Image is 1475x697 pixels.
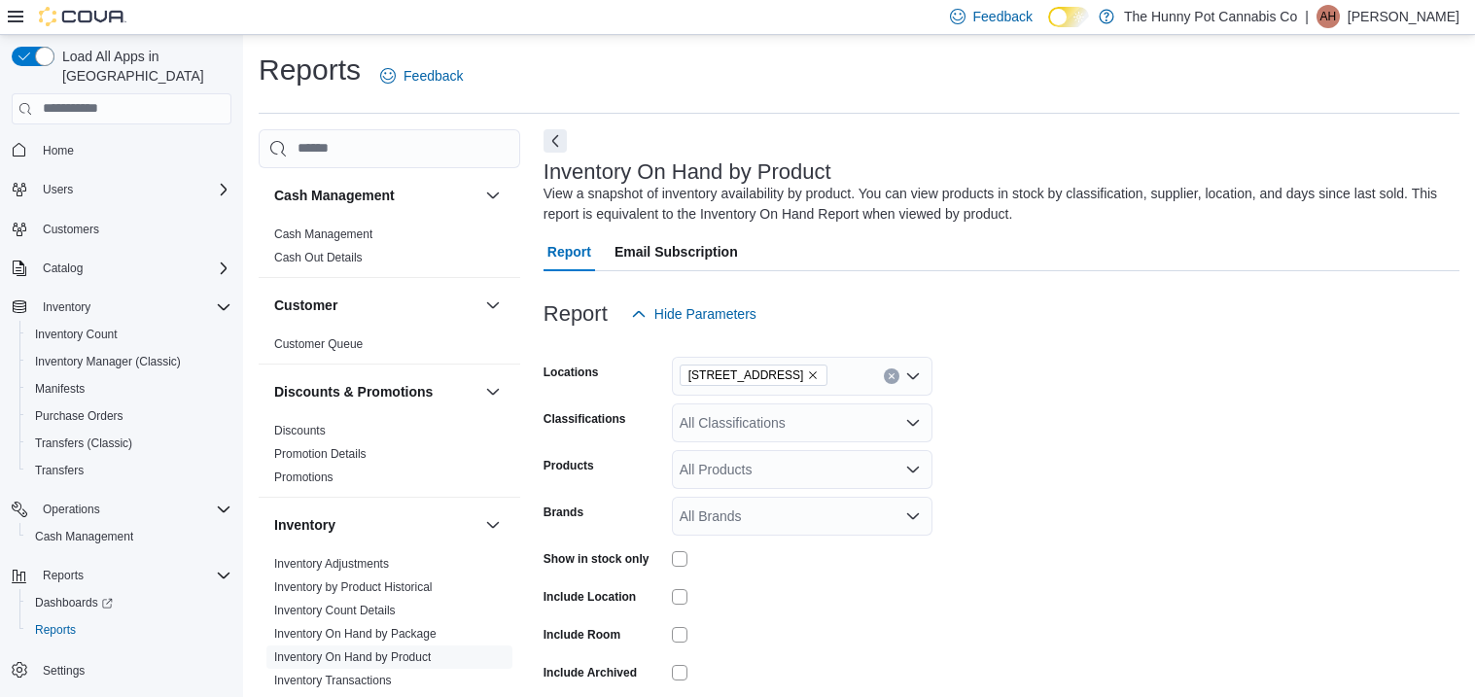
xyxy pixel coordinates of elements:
span: Home [43,143,74,158]
span: Catalog [35,257,231,280]
label: Include Room [544,627,620,643]
button: Customers [4,215,239,243]
span: Inventory Count [27,323,231,346]
label: Products [544,458,594,473]
span: Reports [43,568,84,583]
button: Customer [481,294,505,317]
span: Purchase Orders [27,404,231,428]
a: Transfers (Classic) [27,432,140,455]
span: Feedback [404,66,463,86]
a: Cash Management [27,525,141,548]
button: Cash Management [481,184,505,207]
span: 1166 Yonge St [680,365,828,386]
a: Inventory by Product Historical [274,580,433,594]
span: Dashboards [35,595,113,610]
button: Inventory Count [19,321,239,348]
a: Settings [35,659,92,682]
a: Inventory Adjustments [274,557,389,571]
span: Inventory Count Details [274,603,396,618]
button: Inventory [4,294,239,321]
a: Inventory Count Details [274,604,396,617]
button: Manifests [19,375,239,402]
button: Discounts & Promotions [481,380,505,403]
span: Inventory Adjustments [274,556,389,572]
span: Feedback [973,7,1033,26]
span: Inventory Transactions [274,673,392,688]
span: Promotion Details [274,446,367,462]
button: Users [4,176,239,203]
div: View a snapshot of inventory availability by product. You can view products in stock by classific... [544,184,1450,225]
button: Inventory [481,513,505,537]
span: Customer Queue [274,336,363,352]
a: Cash Management [274,227,372,241]
a: Inventory Transactions [274,674,392,687]
span: Customers [43,222,99,237]
h3: Discounts & Promotions [274,382,433,401]
button: Operations [4,496,239,523]
button: Discounts & Promotions [274,382,477,401]
span: Promotions [274,470,334,485]
a: Discounts [274,424,326,437]
a: Inventory Count [27,323,125,346]
p: | [1305,5,1309,28]
span: Reports [35,622,76,638]
a: Customers [35,218,107,241]
span: Inventory On Hand by Package [274,626,437,642]
button: Remove 1166 Yonge St from selection in this group [807,369,819,381]
h3: Cash Management [274,186,395,205]
label: Show in stock only [544,551,650,567]
button: Open list of options [905,368,921,384]
span: Transfers (Classic) [27,432,231,455]
img: Cova [39,7,126,26]
button: Reports [35,564,91,587]
h3: Inventory On Hand by Product [544,160,831,184]
span: [STREET_ADDRESS] [688,366,804,385]
span: Operations [35,498,231,521]
input: Dark Mode [1048,7,1089,27]
button: Inventory Manager (Classic) [19,348,239,375]
button: Reports [19,616,239,644]
span: Users [35,178,231,201]
a: Inventory On Hand by Package [274,627,437,641]
span: Inventory On Hand by Product [274,649,431,665]
a: Cash Out Details [274,251,363,264]
span: Catalog [43,261,83,276]
a: Reports [27,618,84,642]
span: Settings [35,657,231,681]
span: Cash Management [27,525,231,548]
span: Reports [35,564,231,587]
p: [PERSON_NAME] [1348,5,1459,28]
span: Customers [35,217,231,241]
span: Inventory [35,296,231,319]
h1: Reports [259,51,361,89]
span: Cash Management [274,227,372,242]
button: Transfers [19,457,239,484]
a: Manifests [27,377,92,401]
span: Discounts [274,423,326,438]
span: Inventory [43,299,90,315]
span: Transfers [35,463,84,478]
span: Cash Management [35,529,133,544]
h3: Inventory [274,515,335,535]
button: Open list of options [905,462,921,477]
button: Transfers (Classic) [19,430,239,457]
a: Customer Queue [274,337,363,351]
span: Operations [43,502,100,517]
button: Next [544,129,567,153]
span: Inventory Manager (Classic) [27,350,231,373]
button: Clear input [884,368,899,384]
span: Manifests [27,377,231,401]
button: Purchase Orders [19,402,239,430]
div: Cash Management [259,223,520,277]
h3: Report [544,302,608,326]
span: AH [1320,5,1337,28]
span: Load All Apps in [GEOGRAPHIC_DATA] [54,47,231,86]
button: Inventory [274,515,477,535]
button: Settings [4,655,239,683]
span: Cash Out Details [274,250,363,265]
a: Promotions [274,470,334,484]
span: Users [43,182,73,197]
span: Inventory Manager (Classic) [35,354,181,369]
button: Hide Parameters [623,295,764,333]
button: Cash Management [19,523,239,550]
